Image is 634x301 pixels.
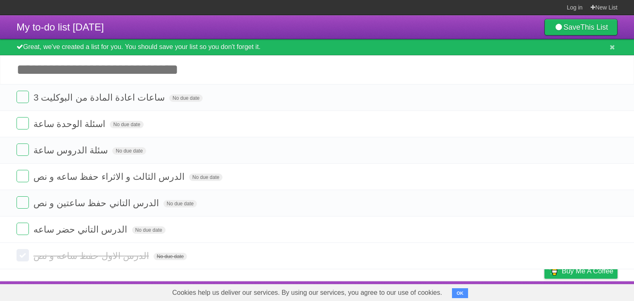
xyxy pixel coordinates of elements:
span: 3 ساعات اعادة المادة من البوكليت [33,92,167,103]
label: Done [17,196,29,209]
span: No due date [154,253,187,260]
label: Done [17,223,29,235]
label: Done [17,170,29,182]
span: الدرس الاول حفظ ساعه و نص [33,251,151,261]
span: No due date [163,200,197,207]
span: My to-do list [DATE] [17,21,104,33]
a: SaveThis List [544,19,617,35]
img: Buy me a coffee [549,264,560,278]
a: Suggest a feature [565,283,617,299]
a: Privacy [534,283,555,299]
b: This List [580,23,608,31]
span: Cookies help us deliver our services. By using our services, you agree to our use of cookies. [164,285,450,301]
span: الدرس الثالث و الاثراء حفظ ساعه و نص [33,172,187,182]
a: Buy me a coffee [544,263,617,279]
label: Done [17,91,29,103]
span: سئلة الدروس ساعة [33,145,110,155]
a: Developers [462,283,495,299]
span: No due date [169,94,203,102]
label: Done [17,249,29,261]
span: No due date [112,147,146,155]
span: اسئلة الوحدة ساعة [33,119,107,129]
a: About [435,283,452,299]
span: الدرس التاني حضر ساعه [33,224,129,235]
span: الدرس التاني حفظ ساعتين و نص [33,198,161,208]
a: Terms [506,283,524,299]
label: Done [17,117,29,129]
button: OK [452,288,468,298]
span: No due date [189,174,222,181]
label: Done [17,143,29,156]
span: No due date [132,226,166,234]
span: Buy me a coffee [562,264,613,278]
span: No due date [110,121,143,128]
